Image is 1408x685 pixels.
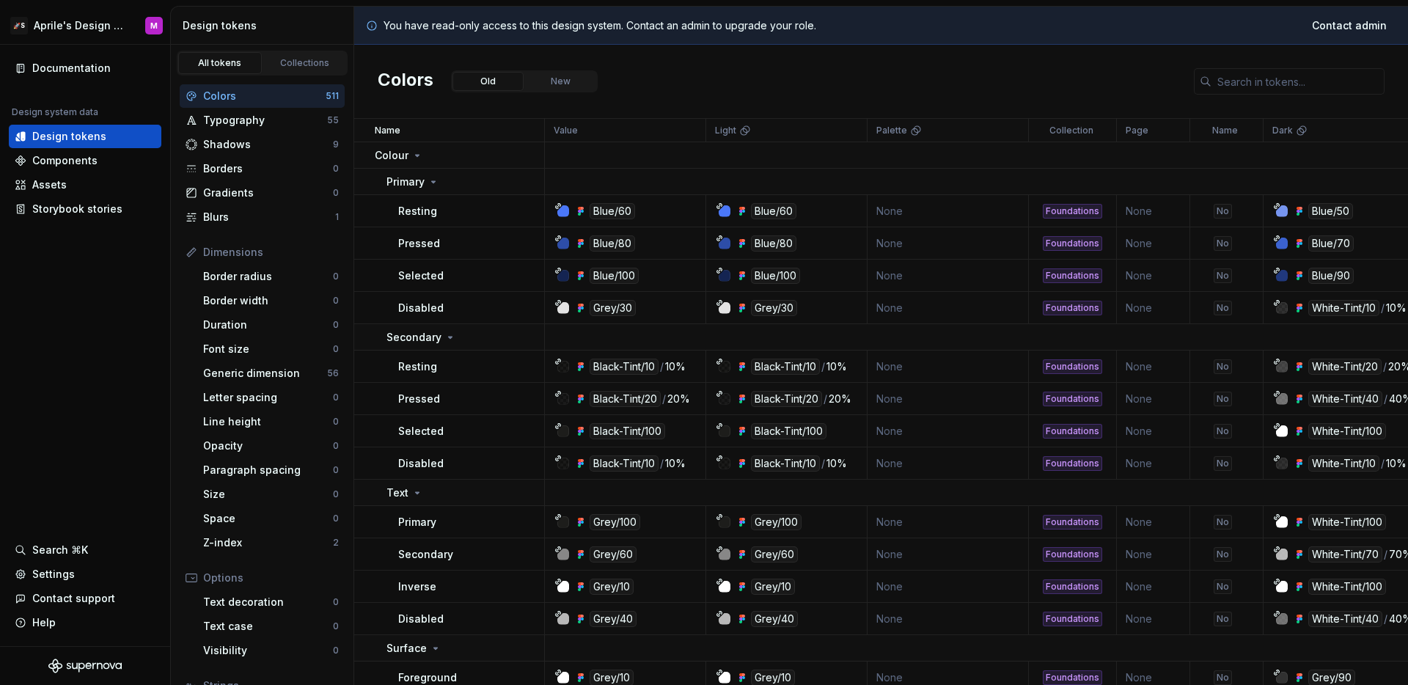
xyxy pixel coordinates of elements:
[1117,195,1190,227] td: None
[32,591,115,606] div: Contact support
[386,486,408,500] p: Text
[665,455,686,472] div: 10%
[398,424,444,439] p: Selected
[660,359,664,375] div: /
[1383,359,1387,375] div: /
[868,415,1029,447] td: None
[590,546,637,563] div: Grey/60
[48,659,122,673] svg: Supernova Logo
[197,337,345,361] a: Font size0
[9,587,161,610] button: Contact support
[197,458,345,482] a: Paragraph spacing0
[327,114,339,126] div: 55
[1214,515,1232,530] div: No
[868,603,1029,635] td: None
[180,133,345,156] a: Shadows9
[197,615,345,638] a: Text case0
[333,187,339,199] div: 0
[715,125,736,136] p: Light
[32,129,106,144] div: Design tokens
[826,455,847,472] div: 10%
[180,109,345,132] a: Typography55
[1214,268,1232,283] div: No
[333,343,339,355] div: 0
[12,106,98,118] div: Design system data
[398,359,437,374] p: Resting
[1214,301,1232,315] div: No
[203,414,333,429] div: Line height
[384,18,816,33] p: You have read-only access to this design system. Contact an admin to upgrade your role.
[1117,415,1190,447] td: None
[180,84,345,108] a: Colors511
[398,515,436,530] p: Primary
[203,342,333,356] div: Font size
[868,292,1029,324] td: None
[667,391,690,407] div: 20%
[203,487,333,502] div: Size
[1049,125,1093,136] p: Collection
[375,125,400,136] p: Name
[826,359,847,375] div: 10%
[1214,204,1232,219] div: No
[386,330,441,345] p: Secondary
[751,268,800,284] div: Blue/100
[333,416,339,428] div: 0
[197,313,345,337] a: Duration0
[9,173,161,197] a: Assets
[197,531,345,554] a: Z-index2
[386,175,425,189] p: Primary
[398,268,444,283] p: Selected
[1117,351,1190,383] td: None
[1117,447,1190,480] td: None
[3,10,167,41] button: 🚀SAprile's Design SystemM
[197,410,345,433] a: Line height0
[197,265,345,288] a: Border radius0
[590,391,661,407] div: Black-Tint/20
[333,537,339,549] div: 2
[590,359,659,375] div: Black-Tint/10
[32,202,122,216] div: Storybook stories
[1117,506,1190,538] td: None
[1214,456,1232,471] div: No
[660,455,664,472] div: /
[751,514,802,530] div: Grey/100
[590,235,635,252] div: Blue/80
[180,181,345,205] a: Gradients0
[1043,204,1102,219] div: Foundations
[32,177,67,192] div: Assets
[1117,603,1190,635] td: None
[197,483,345,506] a: Size0
[1214,236,1232,251] div: No
[590,455,659,472] div: Black-Tint/10
[386,641,427,656] p: Surface
[203,210,335,224] div: Blurs
[1384,546,1387,563] div: /
[751,611,798,627] div: Grey/40
[197,639,345,662] a: Visibility0
[590,514,640,530] div: Grey/100
[751,391,822,407] div: Black-Tint/20
[183,57,257,69] div: All tokens
[9,125,161,148] a: Design tokens
[333,295,339,307] div: 0
[1381,455,1385,472] div: /
[1117,260,1190,292] td: None
[203,439,333,453] div: Opacity
[32,543,88,557] div: Search ⌘K
[398,236,440,251] p: Pressed
[1308,579,1386,595] div: White-Tint/100
[268,57,342,69] div: Collections
[751,235,796,252] div: Blue/80
[1308,300,1379,316] div: White-Tint/10
[203,245,339,260] div: Dimensions
[203,269,333,284] div: Border radius
[1214,579,1232,594] div: No
[203,113,327,128] div: Typography
[1211,68,1385,95] input: Search in tokens...
[9,197,161,221] a: Storybook stories
[203,161,333,176] div: Borders
[375,148,408,163] p: Colour
[751,359,820,375] div: Black-Tint/10
[1212,125,1238,136] p: Name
